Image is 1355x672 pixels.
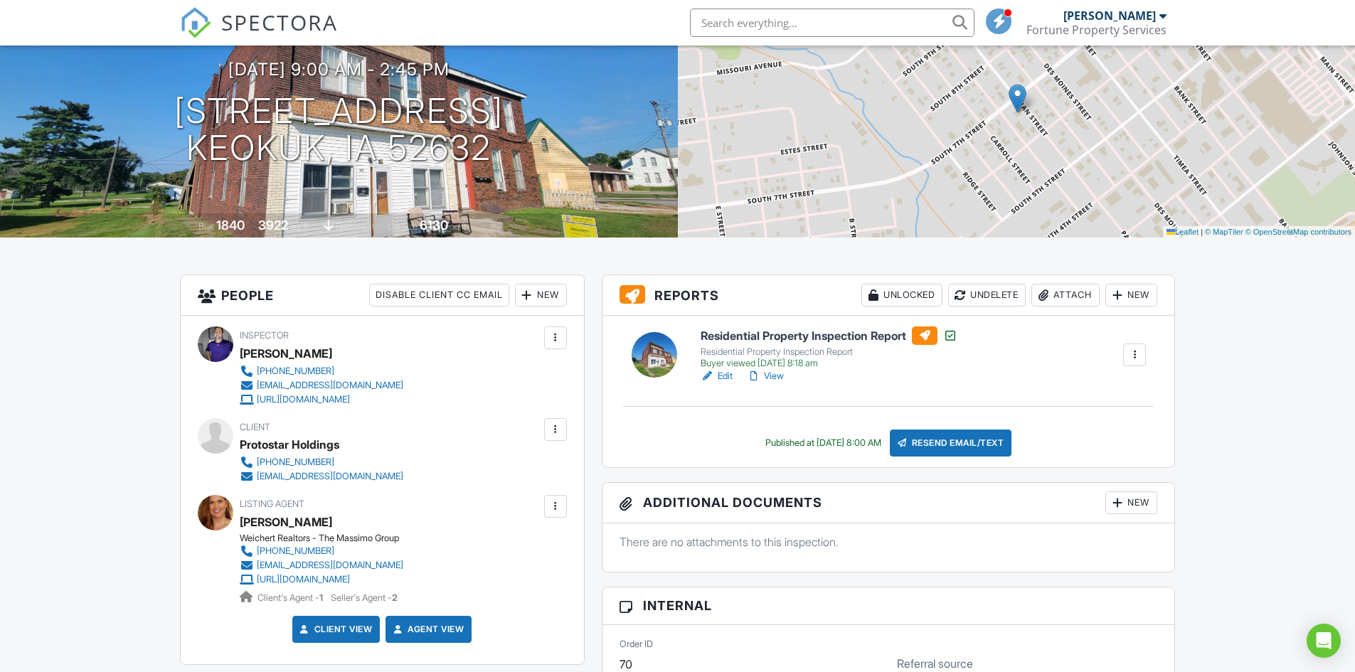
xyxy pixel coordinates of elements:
div: Published at [DATE] 8:00 AM [765,437,881,449]
label: Order ID [620,638,653,651]
a: [PHONE_NUMBER] [240,364,403,378]
a: [PERSON_NAME] [240,511,332,533]
a: © MapTiler [1205,228,1243,236]
span: SPECTORA [221,7,338,37]
a: [EMAIL_ADDRESS][DOMAIN_NAME] [240,378,403,393]
div: [PERSON_NAME] [240,343,332,364]
a: [EMAIL_ADDRESS][DOMAIN_NAME] [240,558,403,572]
a: Client View [297,622,373,636]
strong: 1 [319,592,323,603]
div: [EMAIL_ADDRESS][DOMAIN_NAME] [257,471,403,482]
a: [URL][DOMAIN_NAME] [240,393,403,407]
div: New [1105,284,1157,306]
div: New [515,284,567,306]
div: [PERSON_NAME] [1063,9,1156,23]
a: View [747,369,784,383]
a: [PHONE_NUMBER] [240,544,403,558]
span: basement [336,221,374,232]
div: 6130 [420,218,448,233]
h3: [DATE] 9:00 am - 2:45 pm [228,60,450,79]
div: [URL][DOMAIN_NAME] [257,574,350,585]
span: Built [198,221,214,232]
a: Residential Property Inspection Report Residential Property Inspection Report Buyer viewed [DATE]... [701,326,957,369]
span: Seller's Agent - [331,592,398,603]
h3: People [181,275,584,316]
strong: 2 [392,592,398,603]
div: Undelete [948,284,1026,306]
span: Listing Agent [240,498,304,509]
h3: Additional Documents [602,483,1175,523]
div: New [1105,491,1157,514]
h3: Reports [602,275,1175,316]
a: [EMAIL_ADDRESS][DOMAIN_NAME] [240,469,403,484]
div: Residential Property Inspection Report [701,346,957,358]
div: [PHONE_NUMBER] [257,366,334,377]
span: Lot Size [388,221,418,232]
img: Marker [1009,84,1026,113]
span: Inspector [240,330,289,341]
h6: Residential Property Inspection Report [701,326,957,345]
div: Unlocked [861,284,942,306]
img: The Best Home Inspection Software - Spectora [180,7,211,38]
div: Fortune Property Services [1026,23,1167,37]
span: Client [240,422,270,432]
p: There are no attachments to this inspection. [620,534,1158,550]
h1: [STREET_ADDRESS] Keokuk, IA 52632 [174,92,504,168]
span: sq. ft. [290,221,310,232]
div: Protostar Holdings [240,434,339,455]
div: [PHONE_NUMBER] [257,545,334,557]
a: SPECTORA [180,19,338,49]
span: | [1201,228,1203,236]
div: [EMAIL_ADDRESS][DOMAIN_NAME] [257,560,403,571]
a: [URL][DOMAIN_NAME] [240,572,403,587]
div: 1840 [216,218,245,233]
span: sq.ft. [450,221,468,232]
a: Leaflet [1167,228,1199,236]
div: Buyer viewed [DATE] 8:18 am [701,358,957,369]
a: Agent View [390,622,464,636]
label: Referral source [897,656,973,671]
span: Client's Agent - [257,592,325,603]
div: Resend Email/Text [890,430,1012,457]
div: [PHONE_NUMBER] [257,457,334,468]
a: [PHONE_NUMBER] [240,455,403,469]
a: Edit [701,369,733,383]
div: [URL][DOMAIN_NAME] [257,394,350,405]
div: Disable Client CC Email [369,284,509,306]
a: © OpenStreetMap contributors [1245,228,1351,236]
div: Open Intercom Messenger [1307,624,1341,658]
div: [EMAIL_ADDRESS][DOMAIN_NAME] [257,380,403,391]
div: 3922 [258,218,288,233]
input: Search everything... [690,9,974,37]
div: Attach [1031,284,1100,306]
div: Weichert Realtors - The Massimo Group [240,533,415,544]
h3: Internal [602,587,1175,624]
